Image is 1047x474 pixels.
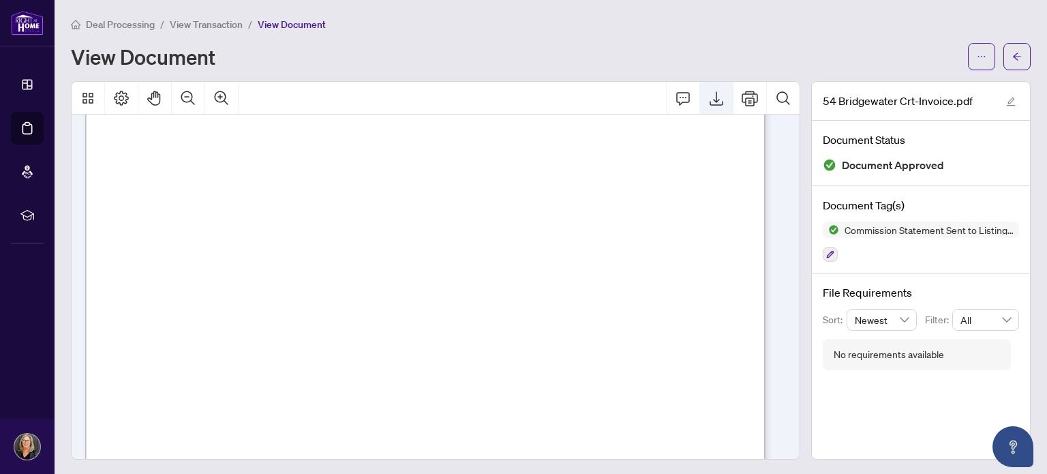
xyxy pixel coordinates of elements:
span: Document Approved [842,156,944,175]
h4: Document Status [823,132,1019,148]
span: edit [1006,97,1016,106]
span: Newest [855,310,909,330]
img: Status Icon [823,222,839,238]
li: / [248,16,252,32]
span: 54 Bridgewater Crt-Invoice.pdf [823,93,973,109]
img: Profile Icon [14,434,40,460]
h1: View Document [71,46,215,68]
img: Document Status [823,158,836,172]
img: logo [11,10,44,35]
h4: Document Tag(s) [823,197,1019,213]
p: Sort: [823,312,847,327]
div: No requirements available [834,347,944,362]
span: arrow-left [1012,52,1022,61]
button: Open asap [992,426,1033,467]
span: View Transaction [170,18,243,31]
h4: File Requirements [823,284,1019,301]
li: / [160,16,164,32]
span: home [71,20,80,29]
span: Deal Processing [86,18,155,31]
span: View Document [258,18,326,31]
p: Filter: [925,312,952,327]
span: Commission Statement Sent to Listing Brokerage [839,225,1019,235]
span: All [960,310,1011,330]
span: ellipsis [977,52,986,61]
